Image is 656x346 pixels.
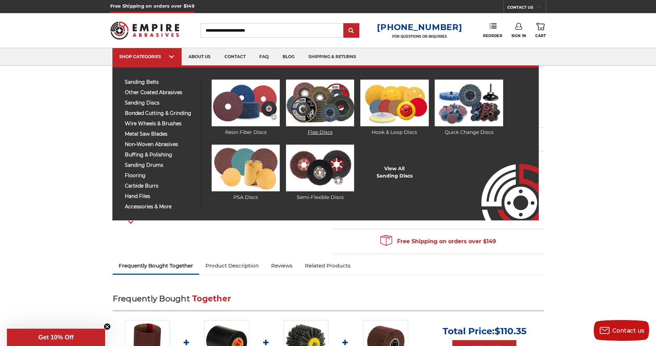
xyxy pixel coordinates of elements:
[507,3,546,13] a: CONTACT US
[535,23,546,38] a: Cart
[252,48,276,66] a: faq
[286,145,354,201] a: Semi-Flexible Discs
[113,258,200,273] a: Frequently Bought Together
[594,320,649,341] button: Contact us
[344,24,358,38] input: Submit
[125,80,196,85] span: sanding belts
[276,48,302,66] a: blog
[125,142,196,147] span: non-woven abrasives
[125,121,196,126] span: wire wheels & brushes
[104,323,111,330] button: Close teaser
[535,34,546,38] span: Cart
[218,48,252,66] a: contact
[286,145,354,191] img: Semi-Flexible Discs
[377,22,462,32] a: [PHONE_NUMBER]
[119,54,175,59] div: SHOP CATEGORIES
[286,80,354,126] img: Flap Discs
[612,327,645,334] span: Contact us
[125,194,196,199] span: hand files
[360,80,428,136] a: Hook & Loop Discs
[125,131,196,137] span: metal saw blades
[443,326,526,337] p: Total Price:
[212,145,280,201] a: PSA Discs
[483,34,502,38] span: Reorder
[125,173,196,178] span: flooring
[113,294,190,303] span: Frequently Bought
[377,165,413,180] a: View AllSanding Discs
[377,34,462,39] p: FOR QUESTIONS OR INQUIRIES
[110,17,179,44] img: Empire Abrasives
[199,258,265,273] a: Product Description
[125,100,196,106] span: sanding discs
[360,80,428,126] img: Hook & Loop Discs
[435,80,503,126] img: Quick Change Discs
[38,334,74,341] span: Get 10% Off
[299,258,357,273] a: Related Products
[212,80,280,136] a: Resin Fiber Discs
[125,163,196,168] span: sanding drums
[483,23,502,38] a: Reorder
[469,144,539,220] img: Empire Abrasives Logo Image
[286,80,354,136] a: Flap Discs
[125,152,196,157] span: buffing & polishing
[265,258,299,273] a: Reviews
[182,48,218,66] a: about us
[511,34,526,38] span: Sign In
[125,204,196,209] span: accessories & more
[212,80,280,126] img: Resin Fiber Discs
[302,48,363,66] a: shipping & returns
[7,329,105,346] div: Get 10% OffClose teaser
[125,90,196,95] span: other coated abrasives
[435,80,503,136] a: Quick Change Discs
[125,183,196,189] span: carbide burrs
[122,215,139,230] button: Next
[212,145,280,191] img: PSA Discs
[192,294,231,303] span: Together
[125,111,196,116] span: bonded cutting & grinding
[380,235,496,248] span: Free Shipping on orders over $149
[495,326,526,337] span: $110.35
